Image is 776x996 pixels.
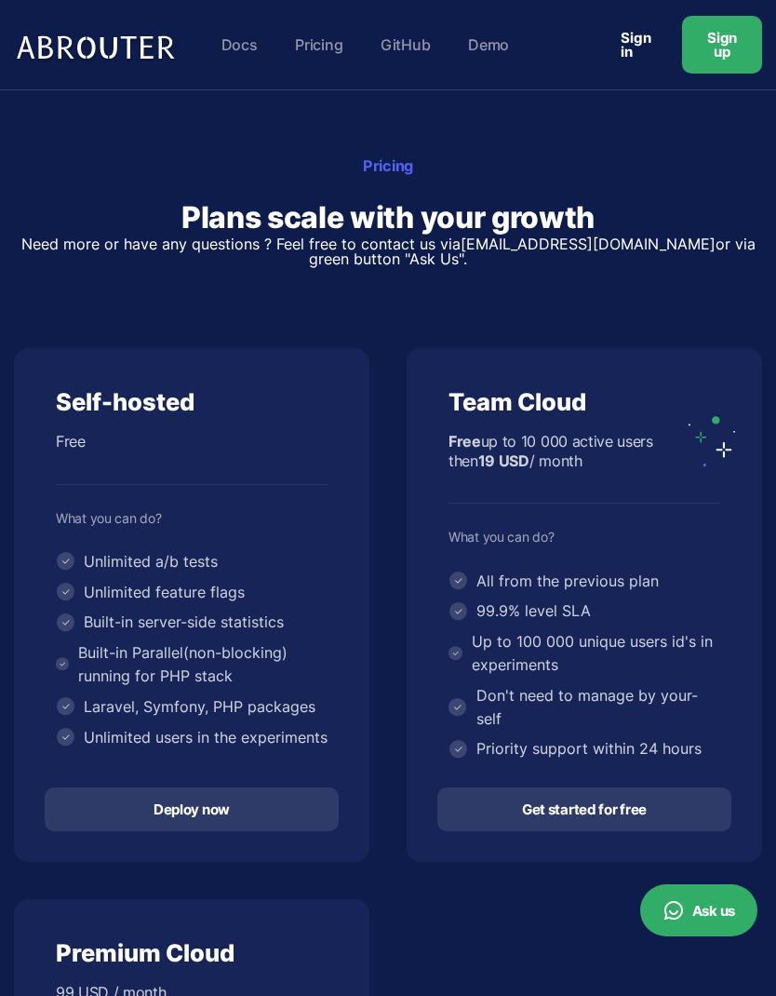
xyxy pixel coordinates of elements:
[56,611,328,634] li: Built-in server-side statistics
[459,26,518,63] a: Demo
[56,695,328,719] li: Laravel, Symfony, PHP packages
[56,641,328,688] li: Built-in Parallel(non-blocking) running for PHP stack
[478,451,529,470] b: 19 USD
[448,737,720,760] li: Priority support within 24 hours
[56,432,328,485] div: Free
[56,510,328,527] div: What you can do?
[448,599,720,623] li: 99.9% level SLA
[14,198,762,237] h2: Plans scale with your growth
[448,570,720,593] li: All from the previous plan
[598,20,675,69] a: Sign in
[448,684,720,731] li: Don't need to manage by your-self
[371,26,440,63] a: GitHub
[461,235,716,253] a: [EMAIL_ADDRESS][DOMAIN_NAME]
[437,787,731,831] a: Get started for free
[212,26,267,63] a: Docs
[14,155,762,177] div: Pricing
[56,386,328,417] div: Self-hosted
[14,19,184,72] img: Logo
[640,884,757,936] button: Ask us
[682,16,762,74] a: Sign up
[448,630,720,677] li: Up to 100 000 unique users id's in experiments
[448,529,720,545] div: What you can do?
[56,581,328,604] li: Unlimited feature flags
[286,26,353,63] a: Pricing
[56,726,328,749] li: Unlimited users in the experiments
[56,937,328,968] div: Premium Cloud
[56,550,328,573] li: Unlimited a/b tests
[448,432,720,505] div: up to 10 000 active users then / month
[448,432,481,451] b: Free
[45,787,339,831] a: Deploy now
[448,386,720,417] div: Team Cloud
[14,236,762,266] p: Need more or have any questions ? Feel free to contact us via or via green button "Ask Us".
